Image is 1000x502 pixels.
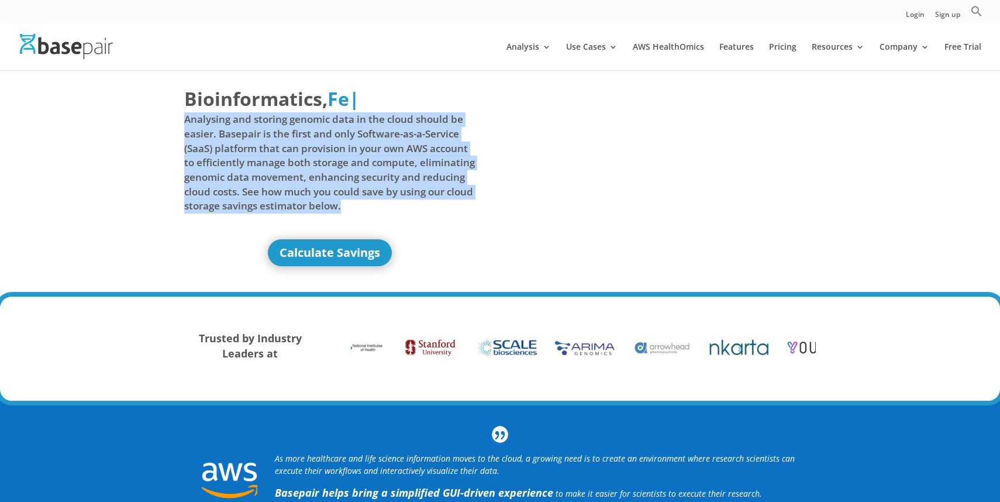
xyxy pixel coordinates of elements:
span: Fe [327,86,349,111]
i: As more healthcare and life science information moves to the cloud, a growing need is to create a... [275,453,795,476]
iframe: Drift Widget Chat Controller [942,443,986,488]
svg: Search [971,5,982,17]
a: Search Icon Link [971,5,982,23]
strong: Trusted by Industry Leaders at [199,331,302,360]
span: Analysing and storing genomic data in the cloud should be easier. Basepair is the first and only ... [184,112,475,213]
a: Calculate Savings [268,239,392,266]
a: Use Cases [566,43,618,70]
a: Pricing [769,43,796,70]
span: Bioinformatics, [184,85,327,112]
iframe: Basepair - NGS Analysis Simplified [509,85,800,249]
img: Basepair [20,34,113,59]
span: to make it easier for scientists to execute their research. [556,488,762,499]
span: | [349,86,360,111]
a: Free Trial [944,43,981,70]
a: Company [880,43,929,70]
a: Sign up [935,11,960,23]
a: Analysis [506,43,551,70]
a: Features [719,43,754,70]
a: Login [906,11,925,23]
strong: Basepair helps bring a simplified GUI-driven experience [275,486,553,500]
a: AWS HealthOmics [633,43,704,70]
a: Resources [812,43,864,70]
